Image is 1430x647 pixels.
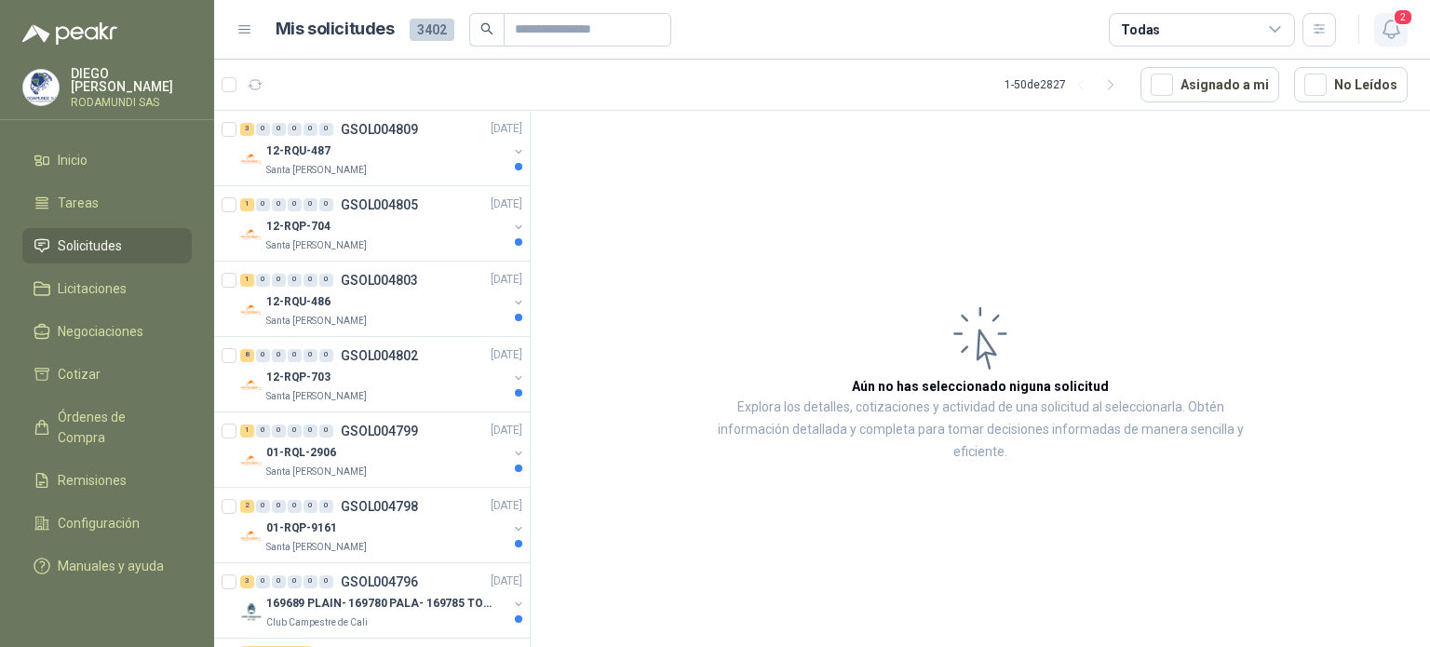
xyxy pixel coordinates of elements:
[266,540,367,555] p: Santa [PERSON_NAME]
[1140,67,1279,102] button: Asignado a mi
[491,498,522,516] p: [DATE]
[288,349,302,362] div: 0
[304,123,317,136] div: 0
[319,500,333,513] div: 0
[1393,8,1413,26] span: 2
[272,500,286,513] div: 0
[22,142,192,178] a: Inicio
[288,274,302,287] div: 0
[341,425,418,438] p: GSOL004799
[22,314,192,349] a: Negociaciones
[266,596,498,613] p: 169689 PLAIN- 169780 PALA- 169785 TORNILL 169796 C
[491,272,522,290] p: [DATE]
[319,575,333,588] div: 0
[341,575,418,588] p: GSOL004796
[341,274,418,287] p: GSOL004803
[288,123,302,136] div: 0
[240,274,254,287] div: 1
[272,274,286,287] div: 0
[304,349,317,362] div: 0
[341,349,418,362] p: GSOL004802
[240,198,254,211] div: 1
[58,193,99,213] span: Tareas
[341,500,418,513] p: GSOL004798
[304,425,317,438] div: 0
[240,374,263,397] img: Company Logo
[304,274,317,287] div: 0
[304,575,317,588] div: 0
[276,16,395,43] h1: Mis solicitudes
[240,500,254,513] div: 2
[71,97,192,108] p: RODAMUNDI SAS
[256,198,270,211] div: 0
[240,194,526,253] a: 1 0 0 0 0 0 GSOL004805[DATE] Company Logo12-RQP-704Santa [PERSON_NAME]
[256,575,270,588] div: 0
[319,123,333,136] div: 0
[491,121,522,139] p: [DATE]
[256,274,270,287] div: 0
[240,123,254,136] div: 3
[319,274,333,287] div: 0
[341,123,418,136] p: GSOL004809
[22,548,192,584] a: Manuales y ayuda
[240,525,263,547] img: Company Logo
[491,423,522,440] p: [DATE]
[266,520,337,538] p: 01-RQP-9161
[71,67,192,93] p: DIEGO [PERSON_NAME]
[341,198,418,211] p: GSOL004805
[266,370,331,387] p: 12-RQP-703
[22,505,192,541] a: Configuración
[256,349,270,362] div: 0
[288,198,302,211] div: 0
[58,236,122,256] span: Solicitudes
[266,219,331,236] p: 12-RQP-704
[272,349,286,362] div: 0
[58,470,127,491] span: Remisiones
[304,198,317,211] div: 0
[240,223,263,246] img: Company Logo
[717,397,1244,464] p: Explora los detalles, cotizaciones y actividad de una solicitud al seleccionarla. Obtén informaci...
[240,269,526,329] a: 1 0 0 0 0 0 GSOL004803[DATE] Company Logo12-RQU-486Santa [PERSON_NAME]
[58,364,101,384] span: Cotizar
[23,70,59,105] img: Company Logo
[240,450,263,472] img: Company Logo
[319,349,333,362] div: 0
[304,500,317,513] div: 0
[288,575,302,588] div: 0
[1121,20,1160,40] div: Todas
[240,349,254,362] div: 8
[58,278,127,299] span: Licitaciones
[852,376,1109,397] h3: Aún no has seleccionado niguna solicitud
[22,399,192,455] a: Órdenes de Compra
[410,19,454,41] span: 3402
[266,389,367,404] p: Santa [PERSON_NAME]
[58,407,174,448] span: Órdenes de Compra
[491,347,522,365] p: [DATE]
[1005,70,1126,100] div: 1 - 50 de 2827
[256,500,270,513] div: 0
[58,150,88,170] span: Inicio
[58,321,143,342] span: Negociaciones
[272,575,286,588] div: 0
[266,238,367,253] p: Santa [PERSON_NAME]
[22,463,192,498] a: Remisiones
[22,271,192,306] a: Licitaciones
[266,465,367,479] p: Santa [PERSON_NAME]
[266,143,331,161] p: 12-RQU-487
[266,163,367,178] p: Santa [PERSON_NAME]
[240,425,254,438] div: 1
[240,495,526,555] a: 2 0 0 0 0 0 GSOL004798[DATE] Company Logo01-RQP-9161Santa [PERSON_NAME]
[272,123,286,136] div: 0
[22,228,192,263] a: Solicitudes
[491,573,522,591] p: [DATE]
[266,615,368,630] p: Club Campestre de Cali
[491,196,522,214] p: [DATE]
[1374,13,1408,47] button: 2
[266,445,336,463] p: 01-RQL-2906
[240,148,263,170] img: Company Logo
[272,198,286,211] div: 0
[240,344,526,404] a: 8 0 0 0 0 0 GSOL004802[DATE] Company Logo12-RQP-703Santa [PERSON_NAME]
[1294,67,1408,102] button: No Leídos
[256,425,270,438] div: 0
[58,556,164,576] span: Manuales y ayuda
